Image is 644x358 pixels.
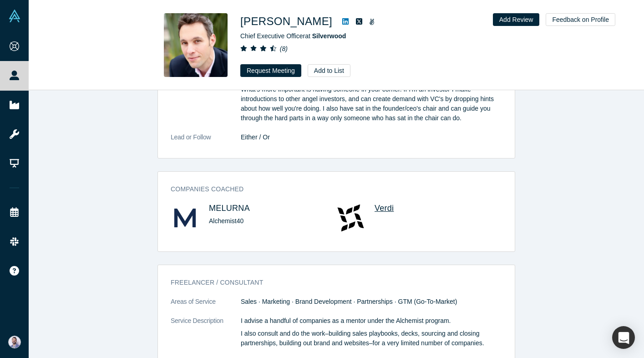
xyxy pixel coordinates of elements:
img: Alexander Shartsis's Profile Image [164,13,228,77]
dt: Service Description [171,316,241,358]
a: Verdi [375,204,394,213]
a: Silverwood [312,32,346,40]
dt: Lead or Follow [171,133,241,152]
p: I also consult and do the work–building sales playbooks, decks, sourcing and closing partnerships... [241,329,502,348]
dt: Value Beyond Capital [171,72,241,133]
p: What's more important is having someone in your corner. If I'm an investor I make introductions t... [241,85,502,123]
button: Add to List [308,64,350,77]
i: ( 8 ) [280,45,288,52]
span: Chief Executive Officer at [240,32,346,40]
img: Sam Jadali's Account [8,336,21,348]
dd: Either / Or [241,133,502,142]
p: I advise a handful of companies as a mentor under the Alchemist program. [241,316,502,326]
img: Alchemist Vault Logo [8,10,21,22]
div: Alchemist 40 [209,216,320,226]
h3: Companies coached [171,184,489,194]
dt: Areas of Service [171,297,241,316]
button: Feedback on Profile [546,13,615,26]
h3: Freelancer / Consultant [171,278,489,287]
dd: Sales · Marketing · Brand Development · Partnerships · GTM (Go-To-Market) [241,297,502,307]
button: Request Meeting [240,64,301,77]
a: MELURNA [209,204,250,213]
h1: [PERSON_NAME] [240,13,332,30]
button: Add Review [493,13,540,26]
